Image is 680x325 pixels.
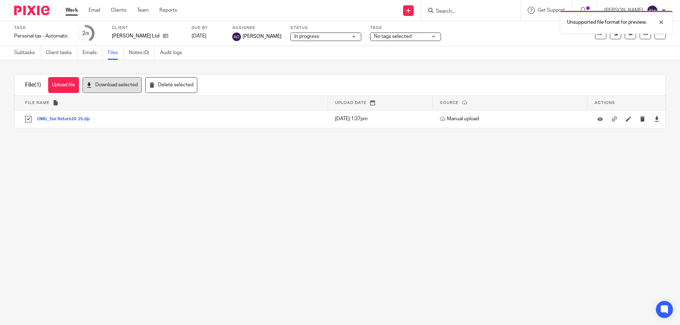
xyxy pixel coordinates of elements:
button: OMG_Tax Return24-25.zip [37,117,95,122]
a: Emails [83,46,102,60]
img: svg%3E [232,33,241,41]
label: Due by [192,25,223,31]
span: Upload date [335,101,367,105]
img: Pixie [14,6,50,15]
label: Task [14,25,68,31]
label: Status [290,25,361,31]
p: [PERSON_NAME] Ltd [112,33,159,40]
p: Manual upload [440,115,584,122]
div: 2 [82,29,89,37]
span: File name [25,101,50,105]
input: Select [22,112,35,126]
span: In progress [294,34,319,39]
span: [DATE] [192,34,206,39]
span: (1) [34,82,41,88]
a: Team [137,7,149,14]
a: Subtasks [14,46,40,60]
span: No tags selected [374,34,412,39]
p: Unsupported file format for preview. [567,19,646,26]
span: Actions [595,101,615,105]
button: Delete selected [145,77,197,93]
small: /5 [85,32,89,36]
label: Assignee [232,25,282,31]
a: Notes (0) [129,46,155,60]
a: Download [654,115,659,122]
a: Work [66,7,78,14]
h1: File [25,81,41,89]
a: Email [89,7,100,14]
button: Download selected [83,77,142,93]
a: Clients [111,7,126,14]
span: Source [440,101,459,105]
p: [DATE] 1:37pm [335,115,429,122]
img: svg%3E [647,5,658,16]
div: Personal tax - Automatic [14,33,68,40]
span: [PERSON_NAME] [243,33,282,40]
label: Client [112,25,183,31]
a: Reports [159,7,177,14]
a: Files [108,46,124,60]
a: Client tasks [46,46,77,60]
a: Audit logs [160,46,187,60]
button: Upload file [48,77,79,93]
